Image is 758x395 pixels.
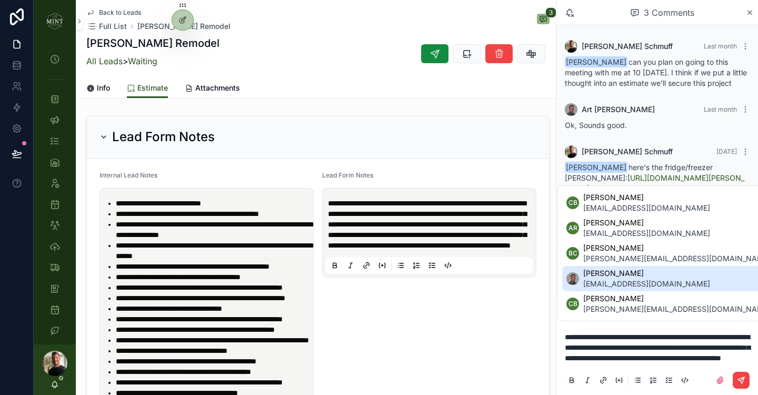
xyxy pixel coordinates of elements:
span: 3 Comments [644,6,694,19]
h2: Lead Form Notes [112,129,215,145]
button: 3 [537,14,550,26]
span: Lead Form Notes [322,171,373,179]
span: Info [97,83,110,93]
p: > [86,55,220,67]
a: Back to Leads [86,8,141,17]
a: [PERSON_NAME] Remodel [137,21,231,32]
span: [PERSON_NAME] [583,268,710,279]
div: scrollable content [34,42,76,344]
span: Estimate [137,83,168,93]
span: [DATE] [716,147,737,155]
span: 3 [545,7,556,18]
span: AR [568,224,577,232]
span: Attachments [195,83,240,93]
span: [EMAIL_ADDRESS][DOMAIN_NAME] [583,203,710,213]
a: Waiting [128,56,157,66]
span: [PERSON_NAME] [583,218,710,228]
span: BC [568,249,577,258]
a: Attachments [185,78,240,100]
span: Ok, Sounds good. [565,121,627,130]
span: [PERSON_NAME] [565,162,627,173]
span: Last month [704,105,737,113]
span: Full List [99,21,127,32]
h1: [PERSON_NAME] Remodel [86,36,220,51]
span: CB [568,199,577,207]
span: Back to Leads [99,8,141,17]
img: App logo [46,13,63,29]
span: CB [568,300,577,308]
span: Art [PERSON_NAME] [582,104,655,115]
a: Full List [86,21,127,32]
span: Last month [704,42,737,50]
a: All Leads [86,56,123,66]
a: Estimate [127,78,168,98]
a: [URL][DOMAIN_NAME][PERSON_NAME]? [565,173,744,193]
span: can you plan on going to this meeting with me at 10 [DATE]. I think if we put a little thought in... [565,57,747,87]
span: [PERSON_NAME] [565,56,627,67]
span: [PERSON_NAME] Schmuff [582,146,673,157]
span: Internal Lead Notes [99,171,157,179]
span: [PERSON_NAME] Schmuff [582,41,673,52]
a: Info [86,78,110,100]
span: here's the fridge/freezer [PERSON_NAME]: [565,163,744,193]
span: [PERSON_NAME] [583,192,710,203]
span: [EMAIL_ADDRESS][DOMAIN_NAME] [583,279,710,289]
span: [EMAIL_ADDRESS][DOMAIN_NAME] [583,228,710,239]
